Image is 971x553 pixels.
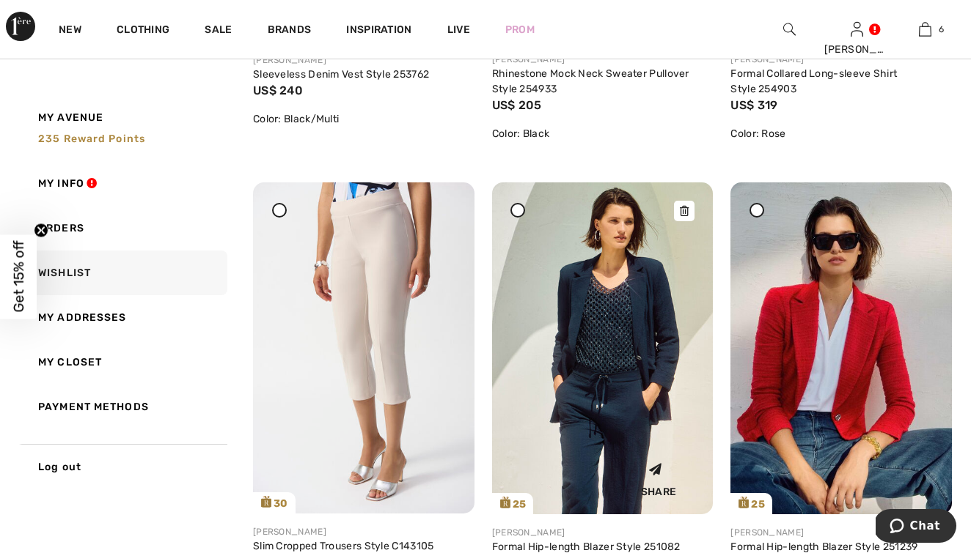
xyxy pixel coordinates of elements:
a: Live [447,22,470,37]
a: Prom [505,22,535,37]
span: US$ 240 [253,83,303,97]
a: Slim Cropped Trousers Style C143105 [253,540,434,552]
div: [PERSON_NAME] [253,53,474,67]
a: Sleeveless Denim Vest Style 253762 [253,68,429,81]
a: Brands [268,23,312,39]
a: Formal Collared Long-sleeve Shirt Style 254903 [730,67,897,95]
a: Orders [19,206,227,250]
a: Payment Methods [19,385,227,429]
iframe: Opens a widget where you can chat to one of our agents [876,509,956,546]
button: Close teaser [34,223,48,237]
a: 6 [892,21,959,38]
img: joseph-ribkoff-pants-moonstone_c143105g_1_29e9_search.jpg [253,182,474,513]
a: Sale [205,23,232,39]
div: [PERSON_NAME] [492,53,714,66]
a: Rhinestone Mock Neck Sweater Pullover Style 254933 [492,67,689,95]
span: US$ 205 [492,98,542,112]
div: [PERSON_NAME] [492,526,714,539]
a: Wishlist [19,250,227,295]
img: My Bag [919,21,931,38]
a: My Info [19,161,227,206]
div: [PERSON_NAME] [253,525,474,538]
a: New [59,23,81,39]
img: My Info [851,21,863,38]
a: Sign In [851,22,863,36]
div: Share [615,451,703,503]
a: 25 [730,182,952,513]
a: My Addresses [19,295,227,340]
a: 30 [253,182,474,513]
a: Formal Hip-length Blazer Style 251239 [730,541,917,553]
a: Clothing [117,23,169,39]
div: Color: Black/Multi [253,111,474,127]
div: [PERSON_NAME] [730,53,952,66]
span: 6 [939,23,944,36]
div: [PERSON_NAME] [824,42,891,57]
span: 235 Reward points [38,133,145,145]
a: 25 [492,182,714,513]
div: Color: Rose [730,126,952,141]
a: Formal Hip-length Blazer Style 251082 [492,541,681,553]
span: Get 15% off [10,241,27,313]
a: My Closet [19,340,227,385]
span: US$ 319 [730,98,777,112]
div: [PERSON_NAME] [730,526,952,539]
img: joseph-ribkoff-jackets-blazers-radiant-red_251239_1_1e61_search.jpg [730,182,952,513]
img: 1ère Avenue [6,12,35,41]
span: Inspiration [346,23,411,39]
img: joseph-ribkoff-jackets-blazers-midnight-blue_251082_1_3111_search.jpg [492,182,714,513]
img: search the website [783,21,796,38]
div: Color: Black [492,126,714,141]
span: My Avenue [38,110,103,125]
a: Log out [19,444,227,489]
